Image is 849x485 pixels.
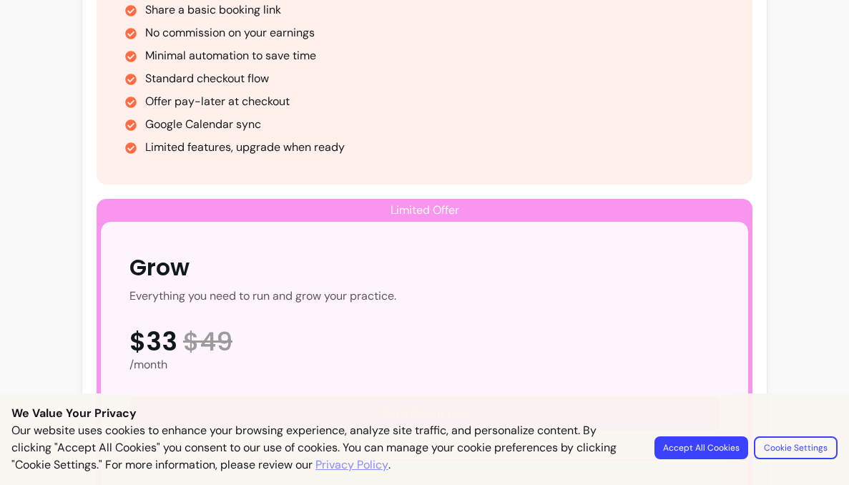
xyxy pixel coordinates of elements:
li: No commission on your earnings [145,24,724,41]
li: Share a basic booking link [145,1,724,19]
div: /month [129,356,720,373]
li: Offer pay-later at checkout [145,93,724,110]
div: Everything you need to run and grow your practice. [129,288,396,305]
p: We Value Your Privacy [11,405,838,422]
li: Google Calendar sync [145,116,724,133]
li: Limited features, upgrade when ready [145,139,724,156]
span: $ 49 [183,328,232,356]
p: Our website uses cookies to enhance your browsing experience, analyze site traffic, and personali... [11,422,637,474]
li: Standard checkout flow [145,70,724,87]
button: Cookie Settings [754,436,838,459]
button: Accept All Cookies [654,436,748,459]
a: Privacy Policy [315,456,388,474]
li: Minimal automation to save time [145,47,724,64]
div: Limited Offer [101,199,748,222]
span: $33 [129,328,177,356]
div: Grow [129,250,190,285]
